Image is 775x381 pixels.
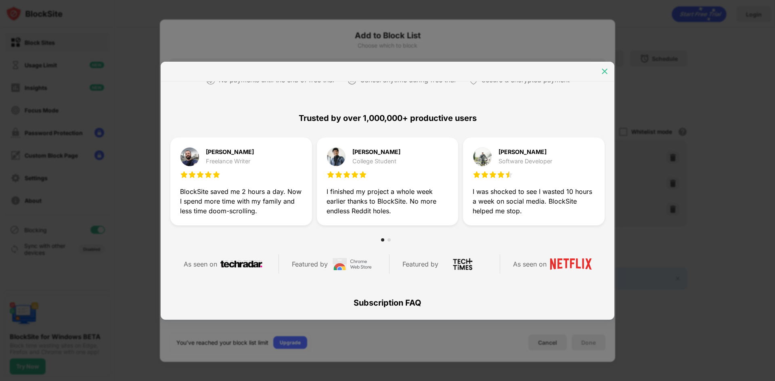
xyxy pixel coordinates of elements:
div: I was shocked to see I wasted 10 hours a week on social media. BlockSite helped me stop. [473,187,595,216]
div: As seen on [513,258,547,270]
img: star [473,171,481,179]
img: chrome-web-store-logo [331,258,373,270]
img: netflix-logo [550,258,592,270]
div: [PERSON_NAME] [499,149,552,155]
img: techradar [220,258,262,270]
img: star [188,171,196,179]
div: Featured by [292,258,328,270]
img: star [204,171,212,179]
img: star [497,171,505,179]
img: star [335,171,343,179]
div: I finished my project a whole week earlier thanks to BlockSite. No more endless Reddit holes. [327,187,449,216]
div: [PERSON_NAME] [206,149,254,155]
div: As seen on [184,258,217,270]
img: tech-times [442,258,484,270]
div: Subscription FAQ [170,283,605,322]
div: BlockSite saved me 2 hours a day. Now I spend more time with my family and less time doom-scrolling. [180,187,302,216]
img: star [343,171,351,179]
img: testimonial-purchase-1.jpg [180,147,199,167]
div: Trusted by over 1,000,000+ productive users [170,99,605,137]
div: Featured by [402,258,438,270]
div: [PERSON_NAME] [352,149,400,155]
img: star [489,171,497,179]
img: star [359,171,367,179]
img: star [481,171,489,179]
img: star [212,171,220,179]
img: star [180,171,188,179]
img: star [196,171,204,179]
div: Software Developer [499,158,552,164]
div: Freelance Writer [206,158,254,164]
img: star [351,171,359,179]
div: College Student [352,158,400,164]
img: star [505,171,513,179]
img: star [327,171,335,179]
img: testimonial-purchase-3.jpg [473,147,492,167]
img: testimonial-purchase-2.jpg [327,147,346,167]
